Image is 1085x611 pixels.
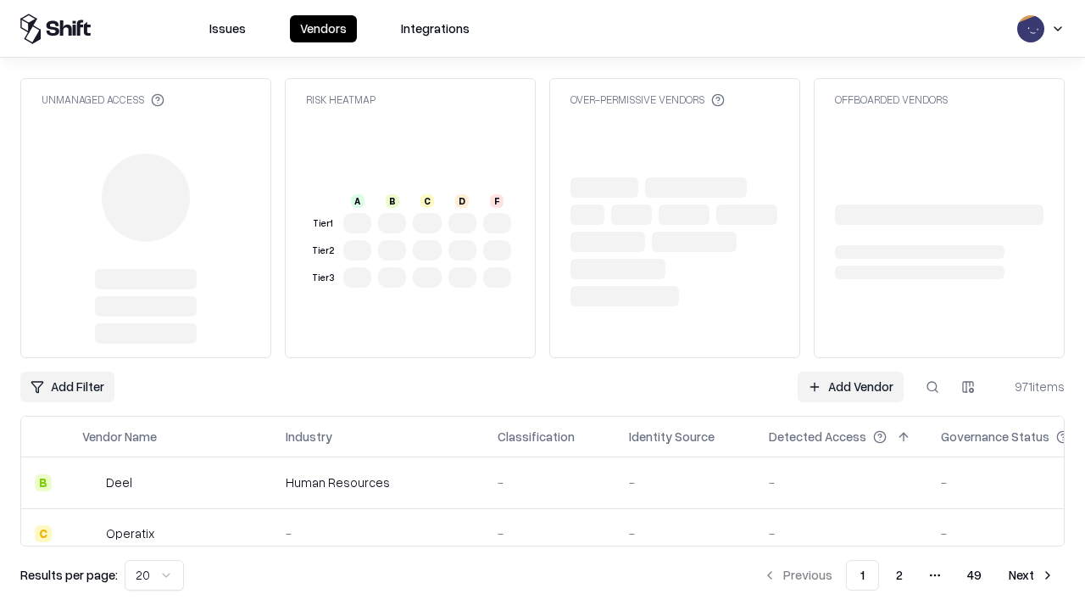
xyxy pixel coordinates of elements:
div: Tier 1 [309,216,337,231]
div: - [498,474,602,491]
button: Vendors [290,15,357,42]
div: - [769,524,914,542]
button: Add Filter [20,372,114,402]
div: Over-Permissive Vendors [570,92,725,107]
div: C [420,194,434,208]
div: Risk Heatmap [306,92,376,107]
div: - [769,474,914,491]
div: Tier 2 [309,244,337,258]
nav: pagination [753,560,1065,591]
div: F [490,194,504,208]
div: D [455,194,469,208]
div: Tier 3 [309,271,337,285]
div: Detected Access [769,428,866,446]
p: Results per page: [20,566,118,584]
button: 1 [846,560,879,591]
div: Identity Source [629,428,715,446]
img: Operatix [82,525,99,542]
div: B [386,194,399,208]
div: A [351,194,364,208]
div: C [35,525,52,542]
button: Next [999,560,1065,591]
button: 2 [882,560,916,591]
button: Issues [199,15,256,42]
div: Governance Status [941,428,1049,446]
div: Offboarded Vendors [835,92,948,107]
div: Human Resources [286,474,470,491]
button: 49 [954,560,995,591]
div: Operatix [106,524,154,542]
button: Integrations [391,15,480,42]
div: Classification [498,428,575,446]
div: - [498,524,602,542]
div: - [286,524,470,542]
div: Unmanaged Access [42,92,164,107]
div: - [629,474,742,491]
a: Add Vendor [798,372,904,402]
div: Deel [106,474,132,491]
div: B [35,474,52,491]
img: Deel [82,474,99,491]
div: Industry [286,428,332,446]
div: - [629,524,742,542]
div: 971 items [997,378,1065,395]
div: Vendor Name [82,428,157,446]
